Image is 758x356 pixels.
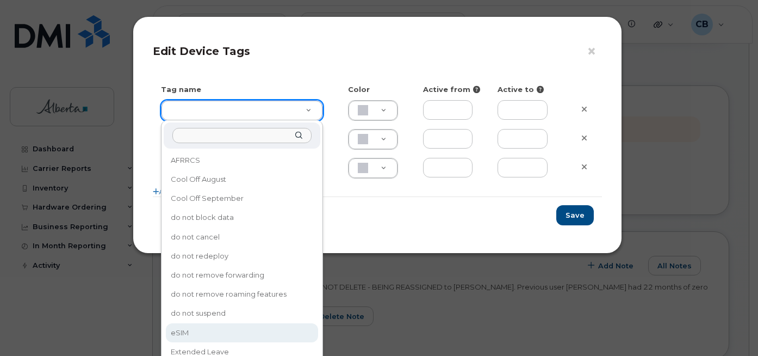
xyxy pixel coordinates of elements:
div: do not remove roaming features [167,286,317,303]
div: do not cancel [167,229,317,245]
div: eSIM [167,324,317,341]
div: Cool Off August [167,171,317,188]
div: do not redeploy [167,248,317,265]
div: AFRRCS [167,152,317,169]
div: Cool Off September [167,190,317,207]
div: do not block data [167,210,317,226]
div: do not remove forwarding [167,267,317,284]
div: do not suspend [167,305,317,322]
